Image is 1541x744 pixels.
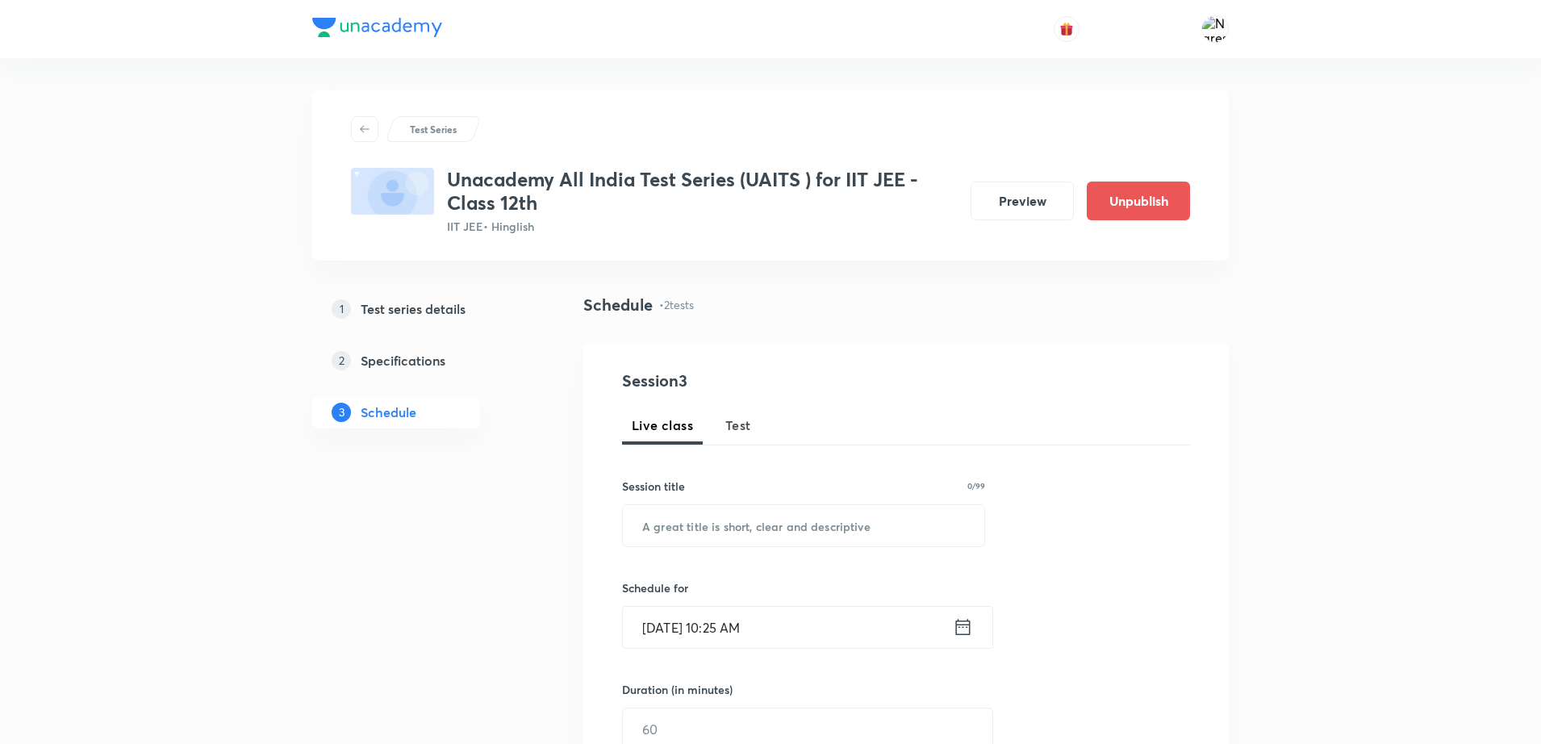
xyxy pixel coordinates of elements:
a: 1Test series details [312,293,532,325]
h5: Test series details [361,299,466,319]
p: 2 [332,351,351,370]
p: 3 [332,403,351,422]
span: Test [725,416,751,435]
p: 0/99 [967,482,985,490]
h3: Unacademy All India Test Series (UAITS ) for IIT JEE - Class 12th [447,168,958,215]
h6: Session title [622,478,685,495]
p: • 2 tests [659,296,694,313]
button: Preview [971,182,1074,220]
a: Company Logo [312,18,442,41]
p: Test Series [410,122,457,136]
input: A great title is short, clear and descriptive [623,505,984,546]
img: Naresh Kumar [1201,15,1229,43]
span: Live class [632,416,693,435]
img: Company Logo [312,18,442,37]
h5: Specifications [361,351,445,370]
img: avatar [1059,22,1074,36]
h6: Schedule for [622,579,985,596]
img: fallback-thumbnail.png [351,168,434,215]
button: Unpublish [1087,182,1190,220]
p: 1 [332,299,351,319]
a: 2Specifications [312,345,532,377]
h4: Session 3 [622,369,917,393]
p: IIT JEE • Hinglish [447,218,958,235]
button: avatar [1054,16,1080,42]
h6: Duration (in minutes) [622,681,733,698]
h5: Schedule [361,403,416,422]
h4: Schedule [583,293,653,317]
